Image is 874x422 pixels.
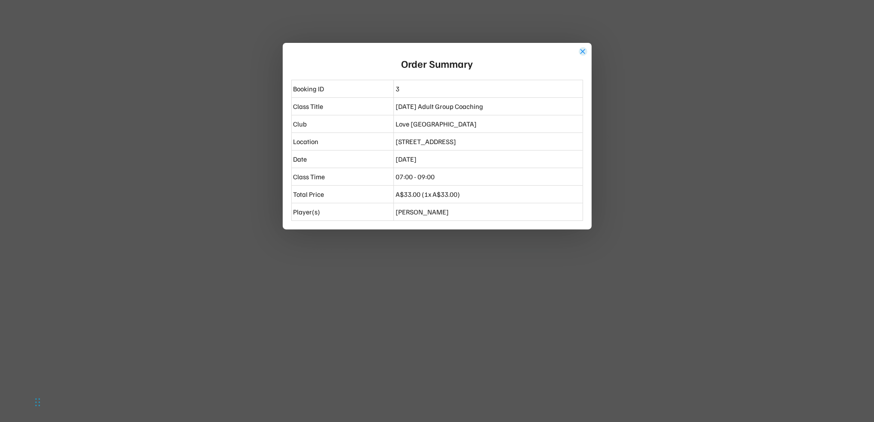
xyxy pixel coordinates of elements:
button: close [579,47,587,56]
div: [DATE] Adult Group Coaching [396,101,581,112]
div: [DATE] [396,154,581,164]
div: Booking ID [293,84,392,94]
div: Player(s) [293,207,392,217]
div: [STREET_ADDRESS] [396,136,581,147]
div: Club [293,119,392,129]
div: Order Summary [401,56,473,71]
div: Date [293,154,392,164]
div: Class Time [293,172,392,182]
div: 3 [396,84,581,94]
div: 07:00 - 09:00 [396,172,581,182]
div: A$33.00 (1x A$33.00) [396,189,581,199]
div: Total Price [293,189,392,199]
div: Location [293,136,392,147]
div: Class Title [293,101,392,112]
div: [PERSON_NAME] [396,207,581,217]
div: Love [GEOGRAPHIC_DATA] [396,119,581,129]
